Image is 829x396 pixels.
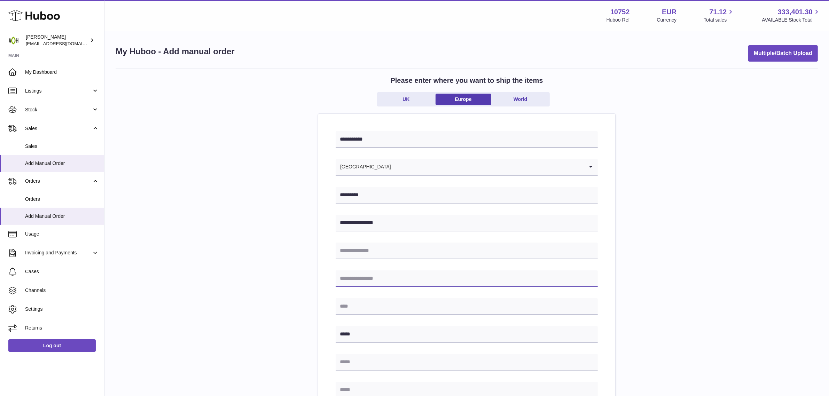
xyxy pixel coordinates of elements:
[25,125,92,132] span: Sales
[493,94,548,105] a: World
[762,17,821,23] span: AVAILABLE Stock Total
[25,143,99,150] span: Sales
[25,287,99,294] span: Channels
[25,196,99,203] span: Orders
[25,106,92,113] span: Stock
[25,325,99,331] span: Returns
[436,94,491,105] a: Europe
[391,76,543,85] h2: Please enter where you want to ship the items
[25,69,99,76] span: My Dashboard
[607,17,630,23] div: Huboo Ref
[748,45,818,62] button: Multiple/Batch Upload
[25,306,99,312] span: Settings
[610,7,630,17] strong: 10752
[26,34,88,47] div: [PERSON_NAME]
[25,250,92,256] span: Invoicing and Payments
[8,339,96,352] a: Log out
[25,213,99,220] span: Add Manual Order
[709,7,727,17] span: 71.12
[25,160,99,167] span: Add Manual Order
[704,17,735,23] span: Total sales
[336,159,598,176] div: Search for option
[704,7,735,23] a: 71.12 Total sales
[762,7,821,23] a: 333,401.30 AVAILABLE Stock Total
[25,231,99,237] span: Usage
[25,178,92,184] span: Orders
[25,268,99,275] span: Cases
[8,35,19,46] img: internalAdmin-10752@internal.huboo.com
[662,7,677,17] strong: EUR
[26,41,102,46] span: [EMAIL_ADDRESS][DOMAIN_NAME]
[657,17,677,23] div: Currency
[391,159,584,175] input: Search for option
[25,88,92,94] span: Listings
[378,94,434,105] a: UK
[116,46,235,57] h1: My Huboo - Add manual order
[336,159,391,175] span: [GEOGRAPHIC_DATA]
[778,7,813,17] span: 333,401.30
